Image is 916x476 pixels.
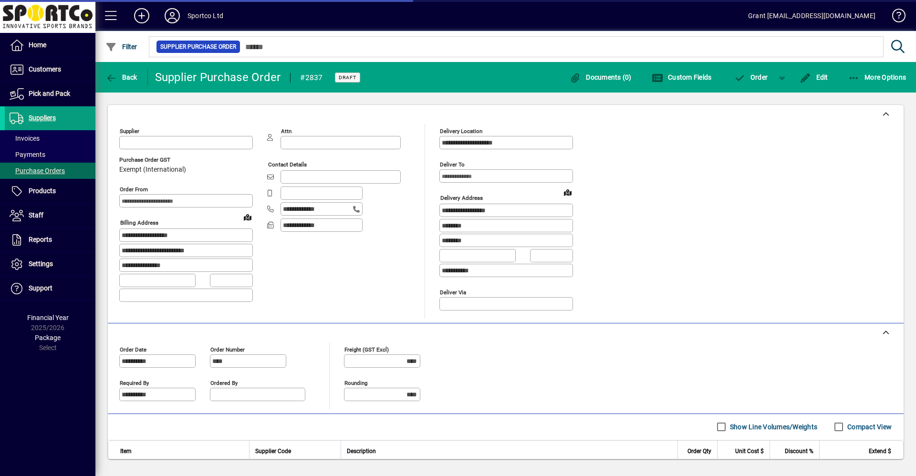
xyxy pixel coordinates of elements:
[240,209,255,225] a: View on map
[735,446,764,456] span: Unit Cost $
[210,379,238,386] mat-label: Ordered by
[103,38,140,55] button: Filter
[5,252,95,276] a: Settings
[157,7,187,24] button: Profile
[155,70,281,85] div: Supplier Purchase Order
[5,179,95,203] a: Products
[126,7,157,24] button: Add
[344,379,367,386] mat-label: Rounding
[5,146,95,163] a: Payments
[210,346,245,352] mat-label: Order number
[187,8,223,23] div: Sportco Ltd
[10,151,45,158] span: Payments
[5,163,95,179] a: Purchase Orders
[734,73,768,81] span: Order
[10,135,40,142] span: Invoices
[95,69,148,86] app-page-header-button: Back
[728,422,817,432] label: Show Line Volumes/Weights
[29,211,43,219] span: Staff
[29,284,52,292] span: Support
[255,446,291,456] span: Supplier Code
[120,379,149,386] mat-label: Required by
[785,446,813,456] span: Discount %
[29,260,53,268] span: Settings
[105,43,137,51] span: Filter
[27,314,69,321] span: Financial Year
[560,185,575,200] a: View on map
[748,8,875,23] div: Grant [EMAIL_ADDRESS][DOMAIN_NAME]
[687,446,711,456] span: Order Qty
[649,69,714,86] button: Custom Fields
[300,70,323,85] div: #2837
[339,74,356,81] span: Draft
[440,161,465,168] mat-label: Deliver To
[119,166,186,174] span: Exempt (International)
[846,69,909,86] button: More Options
[103,69,140,86] button: Back
[29,114,56,122] span: Suppliers
[800,73,828,81] span: Edit
[797,69,831,86] button: Edit
[845,422,892,432] label: Compact View
[10,167,65,175] span: Purchase Orders
[35,334,61,341] span: Package
[440,128,482,135] mat-label: Delivery Location
[29,236,52,243] span: Reports
[5,277,95,300] a: Support
[347,446,376,456] span: Description
[848,73,906,81] span: More Options
[567,69,634,86] button: Documents (0)
[5,130,95,146] a: Invoices
[869,446,891,456] span: Extend $
[120,186,148,193] mat-label: Order from
[729,69,772,86] button: Order
[160,42,236,52] span: Supplier Purchase Order
[5,33,95,57] a: Home
[119,157,186,163] span: Purchase Order GST
[440,289,466,295] mat-label: Deliver via
[105,73,137,81] span: Back
[5,228,95,252] a: Reports
[344,346,389,352] mat-label: Freight (GST excl)
[120,446,132,456] span: Item
[29,65,61,73] span: Customers
[5,204,95,228] a: Staff
[885,2,904,33] a: Knowledge Base
[5,82,95,106] a: Pick and Pack
[652,73,712,81] span: Custom Fields
[120,346,146,352] mat-label: Order date
[570,73,632,81] span: Documents (0)
[5,58,95,82] a: Customers
[29,90,70,97] span: Pick and Pack
[120,128,139,135] mat-label: Supplier
[281,128,291,135] mat-label: Attn
[29,187,56,195] span: Products
[29,41,46,49] span: Home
